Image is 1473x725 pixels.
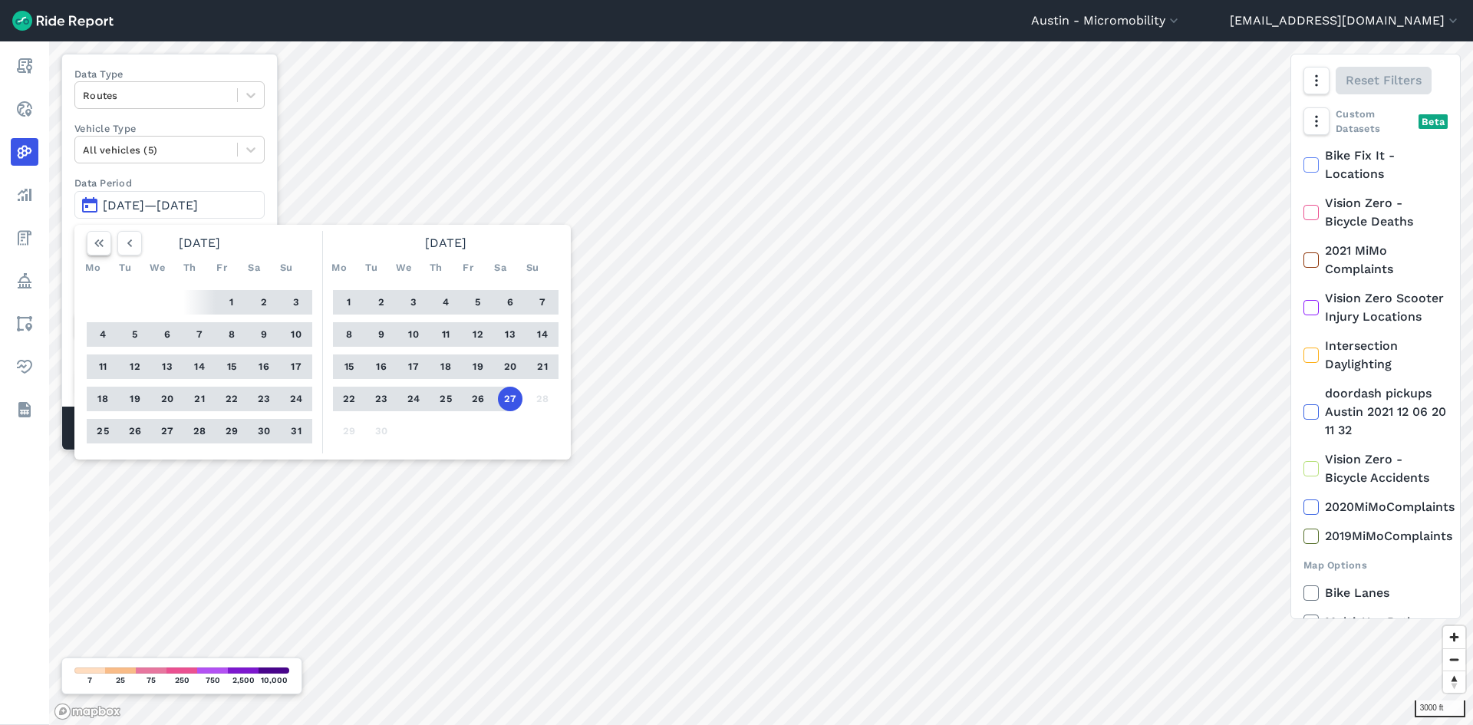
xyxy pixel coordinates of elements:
[252,419,276,443] button: 30
[530,387,555,411] button: 28
[369,387,394,411] button: 23
[155,387,180,411] button: 20
[1230,12,1461,30] button: [EMAIL_ADDRESS][DOMAIN_NAME]
[433,387,458,411] button: 25
[1303,558,1448,572] div: Map Options
[187,387,212,411] button: 21
[155,354,180,379] button: 13
[466,322,490,347] button: 12
[337,387,361,411] button: 22
[81,255,105,280] div: Mo
[11,224,38,252] a: Fees
[1303,498,1448,516] label: 2020MiMoComplaints
[433,354,458,379] button: 18
[123,419,147,443] button: 26
[12,11,114,31] img: Ride Report
[466,387,490,411] button: 26
[401,387,426,411] button: 24
[1303,450,1448,487] label: Vision Zero - Bicycle Accidents
[369,322,394,347] button: 9
[62,407,277,450] div: Matched Trips
[1303,584,1448,602] label: Bike Lanes
[369,290,394,315] button: 2
[337,322,361,347] button: 8
[530,322,555,347] button: 14
[369,354,394,379] button: 16
[284,419,308,443] button: 31
[91,322,115,347] button: 4
[401,290,426,315] button: 3
[74,176,265,190] label: Data Period
[11,181,38,209] a: Analyze
[498,322,522,347] button: 13
[498,387,522,411] button: 27
[327,255,351,280] div: Mo
[423,255,448,280] div: Th
[145,255,170,280] div: We
[456,255,480,280] div: Fr
[187,354,212,379] button: 14
[91,419,115,443] button: 25
[11,267,38,295] a: Policy
[401,322,426,347] button: 10
[187,322,212,347] button: 7
[274,255,298,280] div: Su
[103,198,198,213] span: [DATE]—[DATE]
[284,290,308,315] button: 3
[1443,626,1465,648] button: Zoom in
[433,290,458,315] button: 4
[49,41,1473,725] canvas: Map
[11,353,38,381] a: Health
[11,95,38,123] a: Realtime
[219,290,244,315] button: 1
[1303,527,1448,545] label: 2019MiMoComplaints
[252,290,276,315] button: 2
[11,138,38,166] a: Heatmaps
[1303,337,1448,374] label: Intersection Daylighting
[1031,12,1181,30] button: Austin - Micromobility
[11,310,38,338] a: Areas
[498,290,522,315] button: 6
[242,255,266,280] div: Sa
[155,322,180,347] button: 6
[123,322,147,347] button: 5
[1303,194,1448,231] label: Vision Zero - Bicycle Deaths
[1443,648,1465,671] button: Zoom out
[74,191,265,219] button: [DATE]—[DATE]
[401,354,426,379] button: 17
[81,231,318,255] div: [DATE]
[1346,71,1422,90] span: Reset Filters
[498,354,522,379] button: 20
[252,387,276,411] button: 23
[359,255,384,280] div: Tu
[219,354,244,379] button: 15
[369,419,394,443] button: 30
[219,322,244,347] button: 8
[1303,107,1448,136] div: Custom Datasets
[123,387,147,411] button: 19
[209,255,234,280] div: Fr
[284,387,308,411] button: 24
[155,419,180,443] button: 27
[284,354,308,379] button: 17
[1303,613,1448,631] label: Multi-Use Paths
[219,419,244,443] button: 29
[113,255,137,280] div: Tu
[284,322,308,347] button: 10
[74,67,265,81] label: Data Type
[91,387,115,411] button: 18
[337,290,361,315] button: 1
[1303,289,1448,326] label: Vision Zero Scooter Injury Locations
[1415,700,1465,717] div: 3000 ft
[11,396,38,423] a: Datasets
[1443,671,1465,693] button: Reset bearing to north
[391,255,416,280] div: We
[337,419,361,443] button: 29
[327,231,565,255] div: [DATE]
[337,354,361,379] button: 15
[520,255,545,280] div: Su
[1336,67,1432,94] button: Reset Filters
[433,322,458,347] button: 11
[187,419,212,443] button: 28
[530,290,555,315] button: 7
